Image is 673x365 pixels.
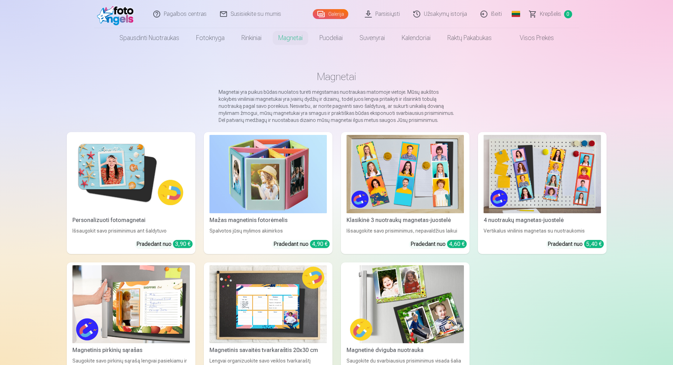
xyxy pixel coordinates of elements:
[313,9,348,19] a: Galerija
[564,10,572,18] span: 0
[540,10,561,18] span: Krepšelis
[188,28,233,48] a: Fotoknyga
[500,28,562,48] a: Visos prekės
[311,28,351,48] a: Puodeliai
[111,28,188,48] a: Spausdinti nuotraukas
[347,135,464,213] img: Klasikinė 3 nuotraukų magnetas-juostelė
[72,135,190,213] img: Personalizuoti fotomagnetai
[481,227,604,234] div: Vertikalus vinilinis magnetas su nuotraukomis
[481,216,604,224] div: 4 nuotraukų magnetas-juostelė
[341,132,470,254] a: Klasikinė 3 nuotraukų magnetas-juostelėKlasikinė 3 nuotraukų magnetas-juostelėIšsaugokite savo pr...
[72,265,190,344] img: Magnetinis pirkinių sąrašas
[207,216,330,224] div: Mažas magnetinis fotorėmelis
[136,240,193,248] div: Pradedant nuo
[351,28,393,48] a: Suvenyrai
[70,216,193,224] div: Personalizuoti fotomagnetai
[548,240,604,248] div: Pradedant nuo
[204,132,332,254] a: Mažas magnetinis fotorėmelisMažas magnetinis fotorėmelisSpalvotos jūsų mylimos akimirkosPradedant...
[209,135,327,213] img: Mažas magnetinis fotorėmelis
[393,28,439,48] a: Kalendoriai
[207,227,330,234] div: Spalvotos jūsų mylimos akimirkos
[439,28,500,48] a: Raktų pakabukas
[207,346,330,354] div: Magnetinis savaitės tvarkaraštis 20x30 cm
[97,3,137,25] img: /fa2
[173,240,193,248] div: 3,90 €
[584,240,604,248] div: 5,40 €
[273,240,330,248] div: Pradedant nuo
[233,28,270,48] a: Rinkiniai
[219,89,455,124] p: Magnetai yra puikus būdas nuolatos turėti mėgstamas nuotraukas matomoje vietoje. Mūsų aukštos kok...
[344,227,467,234] div: Išsaugokite savo prisiminimus, nepavaldžius laikui
[478,132,607,254] a: 4 nuotraukų magnetas-juostelė4 nuotraukų magnetas-juostelėVertikalus vinilinis magnetas su nuotra...
[410,240,467,248] div: Pradedant nuo
[209,265,327,344] img: Magnetinis savaitės tvarkaraštis 20x30 cm
[447,240,467,248] div: 4,60 €
[72,70,601,83] h1: Magnetai
[70,346,193,354] div: Magnetinis pirkinių sąrašas
[70,227,193,234] div: Išsaugokit savo prisiminimus ant šaldytuvo
[484,135,601,213] img: 4 nuotraukų magnetas-juostelė
[270,28,311,48] a: Magnetai
[344,346,467,354] div: Magnetinė dviguba nuotrauka
[347,265,464,344] img: Magnetinė dviguba nuotrauka
[344,216,467,224] div: Klasikinė 3 nuotraukų magnetas-juostelė
[67,132,195,254] a: Personalizuoti fotomagnetaiPersonalizuoti fotomagnetaiIšsaugokit savo prisiminimus ant šaldytuvoP...
[310,240,330,248] div: 4,90 €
